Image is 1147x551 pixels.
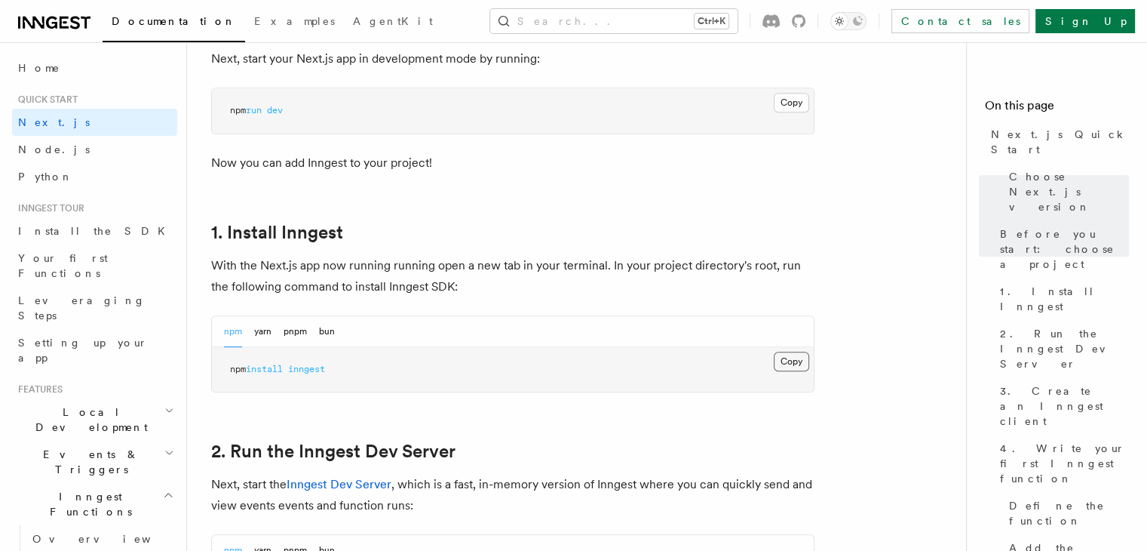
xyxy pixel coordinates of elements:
p: Next, start your Next.js app in development mode by running: [211,48,814,69]
a: Inngest Dev Server [287,477,391,491]
p: Now you can add Inngest to your project! [211,152,814,174]
span: npm [230,364,246,374]
span: run [246,105,262,115]
p: Next, start the , which is a fast, in-memory version of Inngest where you can quickly send and vi... [211,474,814,516]
span: Node.js [18,143,90,155]
button: yarn [254,316,271,347]
span: dev [267,105,283,115]
span: Home [18,60,60,75]
a: 2. Run the Inngest Dev Server [211,441,455,462]
a: Node.js [12,136,177,163]
a: Your first Functions [12,245,177,287]
span: Examples [254,15,335,27]
a: 1. Install Inngest [211,222,343,243]
button: Events & Triggers [12,441,177,483]
button: Toggle dark mode [830,12,866,30]
span: Next.js [18,116,90,128]
a: 2. Run the Inngest Dev Server [994,320,1129,377]
span: 3. Create an Inngest client [1000,383,1129,429]
button: Local Development [12,399,177,441]
span: install [246,364,283,374]
button: Copy [774,352,809,371]
a: Sign Up [1035,9,1135,33]
span: Quick start [12,94,78,106]
button: Search...Ctrl+K [490,9,738,33]
span: Inngest Functions [12,489,163,519]
a: Home [12,54,177,82]
a: Leveraging Steps [12,287,177,329]
span: Setting up your app [18,337,148,364]
button: Inngest Functions [12,483,177,525]
a: Next.js [12,109,177,136]
a: Define the function [1003,492,1129,534]
a: 3. Create an Inngest client [994,377,1129,435]
p: With the Next.js app now running running open a new tab in your terminal. In your project directo... [211,255,814,297]
span: Overview [32,533,188,545]
a: 1. Install Inngest [994,278,1129,320]
span: Before you start: choose a project [1000,226,1129,272]
span: Local Development [12,405,164,435]
a: Python [12,163,177,190]
a: Documentation [103,5,245,42]
a: Contact sales [891,9,1029,33]
span: Python [18,171,73,183]
h4: On this page [985,97,1129,121]
span: inngest [288,364,325,374]
a: Before you start: choose a project [994,220,1129,278]
span: Leveraging Steps [18,294,146,322]
button: bun [319,316,335,347]
span: AgentKit [353,15,433,27]
a: Next.js Quick Start [985,121,1129,163]
button: pnpm [284,316,307,347]
a: 4. Write your first Inngest function [994,435,1129,492]
span: 4. Write your first Inngest function [1000,441,1129,486]
span: Inngest tour [12,202,84,214]
span: npm [230,105,246,115]
span: Features [12,383,63,396]
button: npm [224,316,242,347]
span: Documentation [112,15,236,27]
span: Choose Next.js version [1009,169,1129,214]
button: Copy [774,93,809,112]
span: 2. Run the Inngest Dev Server [1000,326,1129,371]
a: Choose Next.js version [1003,163,1129,220]
a: Setting up your app [12,329,177,371]
span: Define the function [1009,498,1129,528]
a: AgentKit [344,5,442,41]
span: Events & Triggers [12,447,164,477]
span: Next.js Quick Start [991,127,1129,157]
a: Examples [245,5,344,41]
span: Install the SDK [18,225,174,237]
kbd: Ctrl+K [695,14,728,29]
span: 1. Install Inngest [1000,284,1129,314]
span: Your first Functions [18,252,108,279]
a: Install the SDK [12,217,177,245]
